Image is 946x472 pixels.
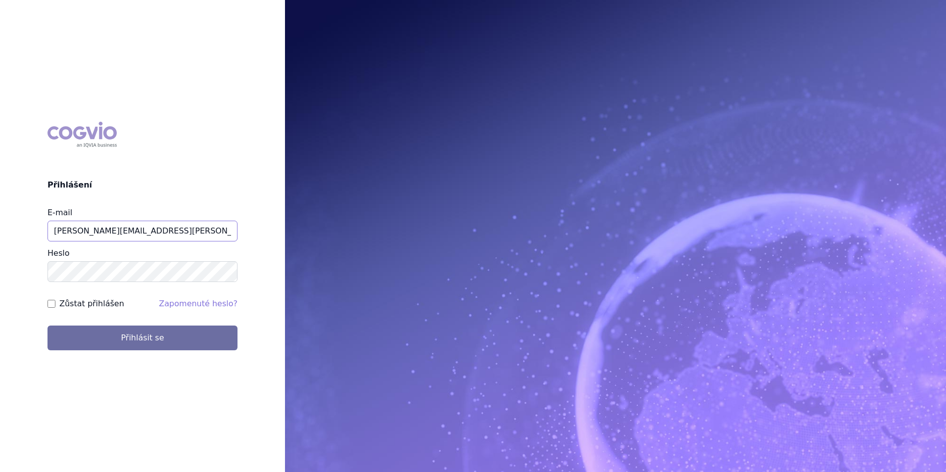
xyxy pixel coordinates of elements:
label: E-mail [47,208,72,217]
a: Zapomenuté heslo? [159,299,237,308]
label: Zůstat přihlášen [59,298,124,310]
h2: Přihlášení [47,179,237,191]
button: Přihlásit se [47,326,237,350]
div: COGVIO [47,122,117,147]
label: Heslo [47,248,69,258]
